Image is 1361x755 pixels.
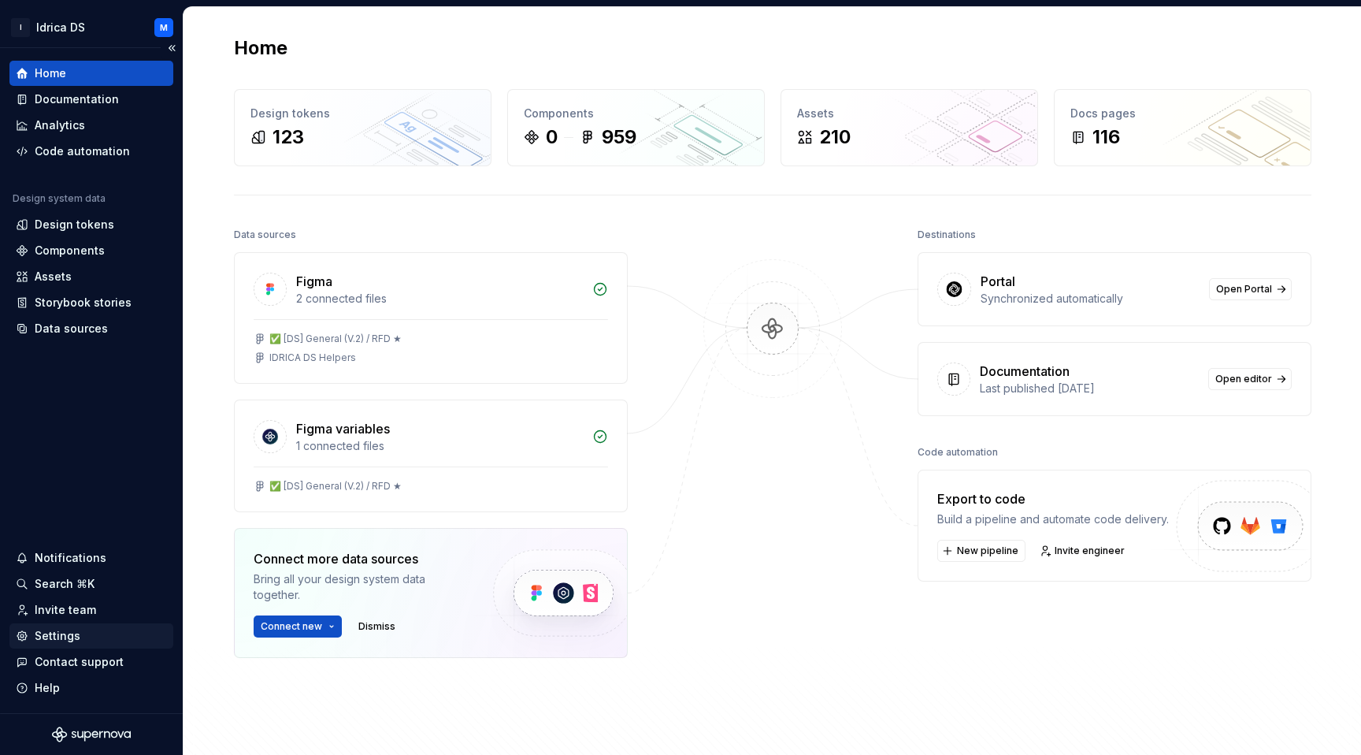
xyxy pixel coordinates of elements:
div: Figma [296,272,332,291]
div: Destinations [918,224,976,246]
button: Help [9,675,173,701]
div: Last published [DATE] [980,381,1199,396]
a: Settings [9,623,173,649]
button: Notifications [9,545,173,571]
a: Open Portal [1209,278,1292,300]
div: Components [35,243,105,258]
a: Assets [9,264,173,289]
div: 123 [273,125,304,150]
div: Invite team [35,602,96,618]
span: Dismiss [358,620,395,633]
a: Analytics [9,113,173,138]
a: Invite engineer [1035,540,1132,562]
div: ✅ [DS] General (V.2) / RFD ★ [269,333,402,345]
div: 959 [602,125,636,150]
button: New pipeline [937,540,1025,562]
a: Invite team [9,597,173,623]
a: Components0959 [507,89,765,166]
div: 210 [819,125,851,150]
div: Design tokens [35,217,114,232]
button: Search ⌘K [9,571,173,597]
div: Search ⌘K [35,576,95,592]
div: 2 connected files [296,291,583,307]
a: Storybook stories [9,290,173,315]
button: Connect new [254,616,342,638]
div: Help [35,680,60,696]
a: Figma variables1 connected files✅ [DS] General (V.2) / RFD ★ [234,400,628,512]
a: Home [9,61,173,86]
h2: Home [234,35,287,61]
div: Docs pages [1070,106,1295,121]
div: Data sources [234,224,296,246]
div: Idrica DS [36,20,85,35]
div: Components [524,106,748,121]
span: Open Portal [1216,283,1272,296]
a: Design tokens123 [234,89,491,166]
div: Home [35,65,66,81]
div: Storybook stories [35,295,132,311]
div: Figma variables [296,419,390,438]
div: Design tokens [250,106,475,121]
a: Components [9,238,173,263]
a: Documentation [9,87,173,112]
button: Collapse sidebar [161,37,183,59]
div: Documentation [35,91,119,107]
button: Dismiss [351,616,402,638]
div: 116 [1092,125,1120,150]
div: Code automation [35,143,130,159]
a: Docs pages116 [1054,89,1311,166]
div: Assets [35,269,72,285]
div: Design system data [13,192,106,205]
a: Design tokens [9,212,173,237]
div: Data sources [35,321,108,337]
div: Bring all your design system data together. [254,571,466,603]
div: Connect more data sources [254,549,466,568]
a: Assets210 [781,89,1038,166]
div: IDRICA DS Helpers [269,351,356,364]
div: I [11,18,30,37]
div: Analytics [35,117,85,133]
div: Documentation [980,362,1070,381]
a: Open editor [1208,368,1292,390]
div: Build a pipeline and automate code delivery. [937,511,1169,527]
div: Assets [797,106,1022,121]
a: Figma2 connected files✅ [DS] General (V.2) / RFD ★IDRICA DS Helpers [234,252,628,384]
span: New pipeline [957,545,1018,557]
div: 0 [546,125,558,150]
div: Portal [981,272,1015,291]
div: Export to code [937,489,1169,508]
a: Data sources [9,316,173,341]
div: 1 connected files [296,438,583,454]
span: Invite engineer [1055,545,1125,557]
span: Open editor [1215,373,1272,385]
div: Contact support [35,654,124,670]
div: M [160,21,168,34]
div: Synchronized automatically [981,291,1200,307]
div: Code automation [918,441,998,463]
div: Notifications [35,550,106,566]
div: Settings [35,628,80,644]
div: ✅ [DS] General (V.2) / RFD ★ [269,480,402,493]
a: Code automation [9,139,173,164]
svg: Supernova Logo [52,727,131,742]
button: Contact support [9,649,173,675]
button: IIdrica DSM [3,10,180,44]
span: Connect new [261,620,322,633]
